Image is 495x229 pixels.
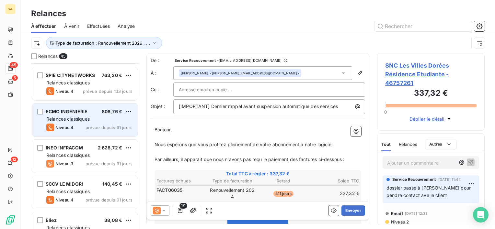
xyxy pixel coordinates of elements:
[102,181,122,187] span: 140,45 €
[309,187,360,200] td: 337,32 €
[46,217,57,223] span: Eliez
[385,87,477,100] h3: 337,32 €
[155,127,172,132] span: Bonjour,
[104,217,122,223] span: 38,08 €
[381,142,391,147] span: Tout
[55,40,150,46] span: Type de facturation : Renouvellement 2026 , ...
[155,170,360,177] span: Total TTC à régler : 337,32 €
[207,187,258,200] td: Renouvellement 2024
[151,57,173,64] span: De :
[31,23,56,29] span: À effectuer
[46,37,162,49] button: Type de facturation : Renouvellement 2026 , ...
[86,161,132,166] span: prévue depuis 91 jours
[46,189,90,194] span: Relances classiques
[46,152,90,158] span: Relances classiques
[156,187,182,193] span: FACT06035
[405,212,428,215] span: [DATE] 12:33
[425,139,456,149] button: Autres
[181,71,299,75] div: <[PERSON_NAME][EMAIL_ADDRESS][DOMAIN_NAME]>
[179,104,338,109] span: [IMPORTANT] Dernier rappel avant suspension automatique des services
[31,8,66,19] h3: Relances
[98,145,122,150] span: 2 628,72 €
[391,211,403,216] span: Email
[46,72,95,78] span: SPIE CITYNETWORKS
[46,145,83,150] span: INEO INFRACOM
[55,89,74,94] span: Niveau 4
[38,53,58,60] span: Relances
[392,177,436,182] span: Service Recouvrement
[273,191,294,197] span: 411 jours
[384,109,387,114] span: 0
[151,104,165,109] span: Objet :
[46,109,87,114] span: ECMO INGENIERIE
[155,142,334,147] span: Nous espérons que vous profitez pleinement de votre abonnement à notre logiciel.
[102,109,122,114] span: 808,76 €
[87,23,110,29] span: Effectuées
[46,181,83,187] span: SCCV LE MIDORI
[59,53,67,59] span: 45
[155,157,344,162] span: Par ailleurs, il apparait que nous n'avons pas reçu le paiement des factures ci-dessous :
[5,215,16,225] img: Logo LeanPay
[473,207,489,223] div: Open Intercom Messenger
[12,75,18,81] span: 5
[258,178,309,184] th: Retard
[102,72,122,78] span: 763,20 €
[55,161,73,166] span: Niveau 3
[151,86,173,93] label: Cc :
[46,116,90,122] span: Relances classiques
[151,70,173,76] label: À :
[438,178,461,181] span: [DATE] 11:44
[118,23,135,29] span: Analyse
[341,205,365,216] button: Envoyer
[179,203,187,209] span: 1/1
[11,157,18,162] span: 12
[10,62,18,68] span: 45
[31,63,139,229] div: grid
[64,23,79,29] span: À venir
[385,61,477,87] span: SNC Les Villes Dorées Résidence Etudiante - 46757261
[399,142,417,147] span: Relances
[217,59,282,62] span: - [EMAIL_ADDRESS][DOMAIN_NAME]
[175,59,216,62] span: Service Recouvrement
[207,178,258,184] th: Type de facturation
[5,4,16,14] div: SA
[181,71,208,75] span: [PERSON_NAME]
[374,21,472,31] input: Rechercher
[408,115,455,123] button: Déplier le détail
[386,185,472,198] span: dossier passé à [PERSON_NAME] pour pendre contact ave le client
[86,197,132,202] span: prévue depuis 91 jours
[156,178,207,184] th: Factures échues
[390,219,409,224] span: Niveau 2
[83,89,132,94] span: prévue depuis 133 jours
[55,197,74,202] span: Niveau 4
[309,178,360,184] th: Solde TTC
[86,125,132,130] span: prévue depuis 91 jours
[55,125,74,130] span: Niveau 4
[409,115,445,122] span: Déplier le détail
[46,80,90,85] span: Relances classiques
[179,85,248,94] input: Adresse email en copie ...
